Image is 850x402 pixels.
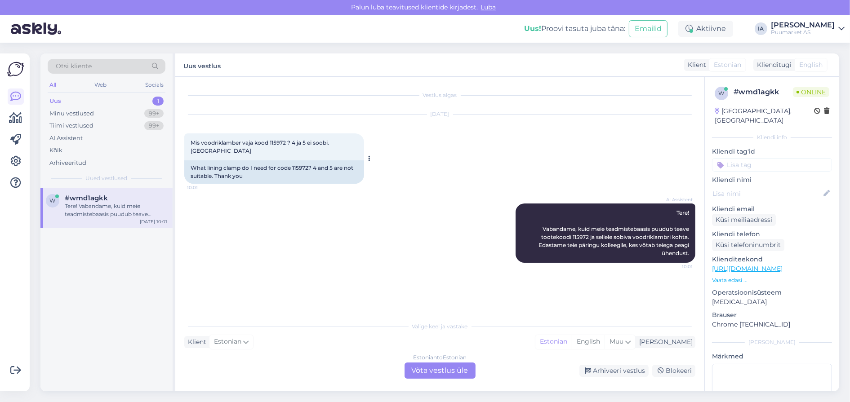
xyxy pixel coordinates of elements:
div: What lining clamp do I need for code 115972? 4 and 5 are not suitable. Thank you [184,160,364,184]
div: Küsi telefoninumbrit [712,239,784,251]
div: [PERSON_NAME] [636,337,693,347]
img: Askly Logo [7,61,24,78]
button: Emailid [629,20,668,37]
div: IA [755,22,767,35]
p: Kliendi email [712,204,832,214]
div: Estonian to Estonian [413,353,467,362]
span: Online [793,87,829,97]
p: Operatsioonisüsteem [712,288,832,297]
p: Märkmed [712,352,832,361]
div: [PERSON_NAME] [771,22,835,29]
div: AI Assistent [49,134,83,143]
div: Kliendi info [712,133,832,141]
div: Tere! Vabandame, kuid meie teadmistebaasis puudub teave tootekoodi 115972 ja sellele sobiva voodr... [65,202,167,218]
div: Võta vestlus üle [405,362,476,379]
div: [DATE] 10:01 [140,218,167,225]
span: Muu [610,337,623,345]
span: AI Assistent [659,196,693,203]
div: Web [93,79,109,91]
div: Blokeeri [652,365,695,377]
div: Valige keel ja vastake [184,322,695,331]
p: [MEDICAL_DATA] [712,297,832,307]
span: w [719,90,725,97]
b: Uus! [524,24,541,33]
p: Klienditeekond [712,255,832,264]
div: Küsi meiliaadressi [712,214,776,226]
div: [PERSON_NAME] [712,338,832,346]
div: English [572,335,605,349]
span: Estonian [714,60,741,70]
div: Tiimi vestlused [49,121,93,130]
div: All [48,79,58,91]
label: Uus vestlus [183,59,221,71]
span: #wmd1agkk [65,194,108,202]
div: 1 [152,97,164,106]
p: Brauser [712,310,832,320]
div: Arhiveeritud [49,159,86,168]
p: Vaata edasi ... [712,276,832,284]
div: Proovi tasuta juba täna: [524,23,625,34]
span: Uued vestlused [86,174,128,182]
span: 10:01 [659,263,693,270]
span: Otsi kliente [56,62,92,71]
input: Lisa tag [712,158,832,172]
div: Klienditugi [753,60,792,70]
span: Mis voodriklamber vaja kood 115972 ? 4 ja 5 ei soobi. [GEOGRAPHIC_DATA] [191,139,330,154]
div: Socials [143,79,165,91]
div: 99+ [144,121,164,130]
div: [GEOGRAPHIC_DATA], [GEOGRAPHIC_DATA] [715,106,814,125]
a: [URL][DOMAIN_NAME] [712,265,783,273]
p: Kliendi telefon [712,230,832,239]
div: Kõik [49,146,62,155]
div: Aktiivne [678,21,733,37]
div: [DATE] [184,110,695,118]
div: Minu vestlused [49,109,94,118]
div: Puumarket AS [771,29,835,36]
div: 99+ [144,109,164,118]
p: Chrome [TECHNICAL_ID] [712,320,832,329]
span: 10:01 [187,184,221,191]
div: Klient [684,60,706,70]
span: w [50,197,56,204]
div: # wmd1agkk [734,87,793,97]
input: Lisa nimi [712,189,822,199]
div: Estonian [535,335,572,349]
a: [PERSON_NAME]Puumarket AS [771,22,845,36]
span: Estonian [214,337,241,347]
p: Kliendi nimi [712,175,832,185]
p: Kliendi tag'id [712,147,832,156]
div: Uus [49,97,61,106]
div: Klient [184,337,206,347]
span: Luba [478,3,499,11]
div: Vestlus algas [184,91,695,99]
div: Arhiveeri vestlus [579,365,649,377]
span: English [799,60,823,70]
